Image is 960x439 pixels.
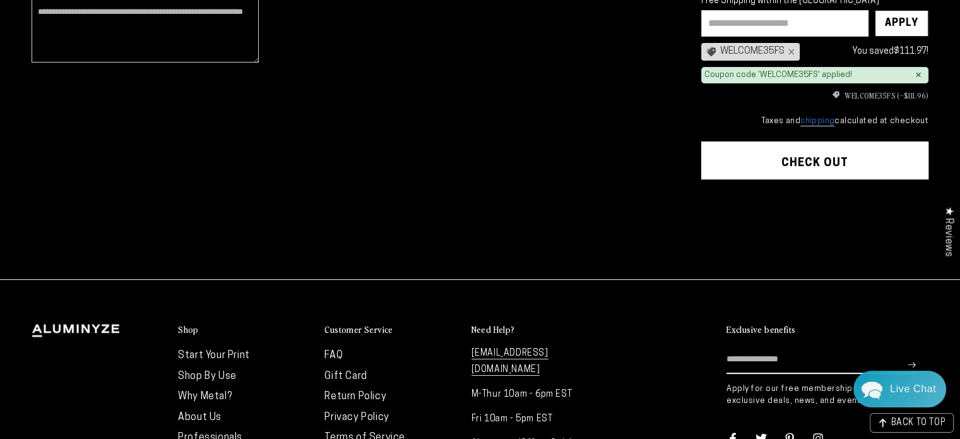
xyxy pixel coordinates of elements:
h2: Shop [178,324,199,335]
div: × [915,70,921,80]
h2: Need Help? [471,324,515,335]
div: Coupon code 'WELCOME35FS' applied! [704,70,852,81]
h2: Customer Service [324,324,393,335]
a: Return Policy [324,392,386,402]
span: $111.97 [894,47,927,56]
a: Privacy Policy [324,412,389,423]
a: About Us [178,412,222,423]
div: Click to open Judge.me floating reviews tab [936,196,960,267]
ul: Discount [701,90,928,101]
div: × [785,47,795,57]
a: Why Metal? [178,392,232,402]
span: BACK TO TOP [891,419,945,428]
summary: Need Help? [471,324,605,336]
a: [EMAIL_ADDRESS][DOMAIN_NAME] [471,349,548,375]
small: Taxes and calculated at checkout [701,115,928,128]
div: WELCOME35FS [701,43,800,61]
p: M-Thur 10am - 6pm EST [471,387,605,402]
a: Gift Card [324,371,367,382]
a: shipping [800,117,834,126]
div: Contact Us Directly [890,371,936,407]
a: Shop By Use [178,371,237,382]
a: Start Your Print [178,351,250,361]
p: Fri 10am - 5pm EST [471,411,605,427]
iframe: PayPal-paypal [701,204,928,232]
div: You saved ! [806,44,928,59]
summary: Shop [178,324,312,336]
h2: Exclusive benefits [726,324,795,335]
li: WELCOME35FS (–$111.96) [701,90,928,101]
summary: Exclusive benefits [726,324,928,336]
button: Subscribe [908,346,916,383]
summary: Customer Service [324,324,458,336]
p: Apply for our free membership to receive exclusive deals, news, and events. [726,383,928,406]
button: Check out [701,141,928,179]
div: Chat widget toggle [853,371,946,407]
div: Apply [885,11,918,36]
a: FAQ [324,351,343,361]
